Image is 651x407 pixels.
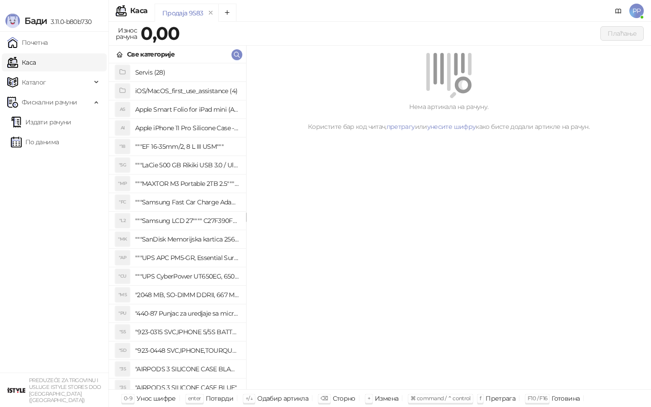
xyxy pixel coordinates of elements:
span: Бади [24,15,47,26]
a: Каса [7,53,36,71]
span: Фискални рачуни [22,93,77,111]
div: Измена [375,393,398,404]
div: "MK [115,232,130,246]
div: Претрага [486,393,515,404]
h4: "440-87 Punjac za uredjaje sa micro USB portom 4/1, Stand." [135,306,239,321]
span: 0-9 [124,395,132,402]
h4: Apple Smart Folio for iPad mini (A17 Pro) - Sage [135,102,239,117]
button: Add tab [218,4,236,22]
div: "5G [115,158,130,172]
div: Сторно [333,393,355,404]
h4: Apple iPhone 11 Pro Silicone Case - Black [135,121,239,135]
div: "3S [115,380,130,395]
strong: 0,00 [141,22,179,44]
span: + [368,395,370,402]
div: "S5 [115,325,130,339]
div: "FC [115,195,130,209]
div: AI [115,121,130,135]
a: По данима [11,133,59,151]
h4: "AIRPODS 3 SILICONE CASE BLACK" [135,362,239,376]
img: Logo [5,14,20,28]
span: PP [629,4,644,18]
a: унесите шифру [427,123,476,131]
div: grid [109,63,246,389]
div: "MS [115,288,130,302]
span: enter [188,395,201,402]
a: претрагу [387,123,415,131]
div: Све категорије [127,49,175,59]
h4: """EF 16-35mm/2, 8 L III USM""" [135,139,239,154]
h4: """Samsung LCD 27"""" C27F390FHUXEN""" [135,213,239,228]
div: Каса [130,7,147,14]
div: Продаја 9583 [162,8,203,18]
div: Потврди [206,393,234,404]
div: "18 [115,139,130,154]
h4: "2048 MB, SO-DIMM DDRII, 667 MHz, Napajanje 1,8 0,1 V, Latencija CL5" [135,288,239,302]
img: 64x64-companyLogo-77b92cf4-9946-4f36-9751-bf7bb5fd2c7d.png [7,381,25,399]
h4: iOS/MacOS_first_use_assistance (4) [135,84,239,98]
span: Каталог [22,73,46,91]
span: F10 / F16 [528,395,547,402]
div: Готовина [552,393,580,404]
div: Одабир артикла [257,393,308,404]
h4: """UPS APC PM5-GR, Essential Surge Arrest,5 utic_nica""" [135,251,239,265]
span: ⌘ command / ⌃ control [410,395,471,402]
a: Документација [611,4,626,18]
span: 3.11.0-b80b730 [47,18,91,26]
div: Нема артикала на рачуну. Користите бар код читач, или како бисте додали артикле на рачун. [257,102,640,132]
div: "MP [115,176,130,191]
a: Почетна [7,33,48,52]
div: "AP [115,251,130,265]
button: remove [205,9,217,17]
div: "3S [115,362,130,376]
h4: "923-0315 SVC,IPHONE 5/5S BATTERY REMOVAL TRAY Držač za iPhone sa kojim se otvara display [135,325,239,339]
small: PREDUZEĆE ZA TRGOVINU I USLUGE ISTYLE STORES DOO [GEOGRAPHIC_DATA] ([GEOGRAPHIC_DATA]) [29,377,101,403]
h4: "AIRPODS 3 SILICONE CASE BLUE" [135,380,239,395]
div: AS [115,102,130,117]
a: Издати рачуни [11,113,71,131]
button: Плаћање [600,26,644,41]
span: ↑/↓ [245,395,253,402]
div: "L2 [115,213,130,228]
div: "PU [115,306,130,321]
h4: "923-0448 SVC,IPHONE,TOURQUE DRIVER KIT .65KGF- CM Šrafciger " [135,343,239,358]
div: "SD [115,343,130,358]
div: "CU [115,269,130,284]
div: Унос шифре [137,393,176,404]
span: ⌫ [321,395,328,402]
h4: """UPS CyberPower UT650EG, 650VA/360W , line-int., s_uko, desktop""" [135,269,239,284]
h4: Servis (28) [135,65,239,80]
h4: """Samsung Fast Car Charge Adapter, brzi auto punja_, boja crna""" [135,195,239,209]
h4: """MAXTOR M3 Portable 2TB 2.5"""" crni eksterni hard disk HX-M201TCB/GM""" [135,176,239,191]
span: f [480,395,481,402]
h4: """LaCie 500 GB Rikiki USB 3.0 / Ultra Compact & Resistant aluminum / USB 3.0 / 2.5""""""" [135,158,239,172]
div: Износ рачуна [114,24,139,43]
h4: """SanDisk Memorijska kartica 256GB microSDXC sa SD adapterom SDSQXA1-256G-GN6MA - Extreme PLUS, ... [135,232,239,246]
